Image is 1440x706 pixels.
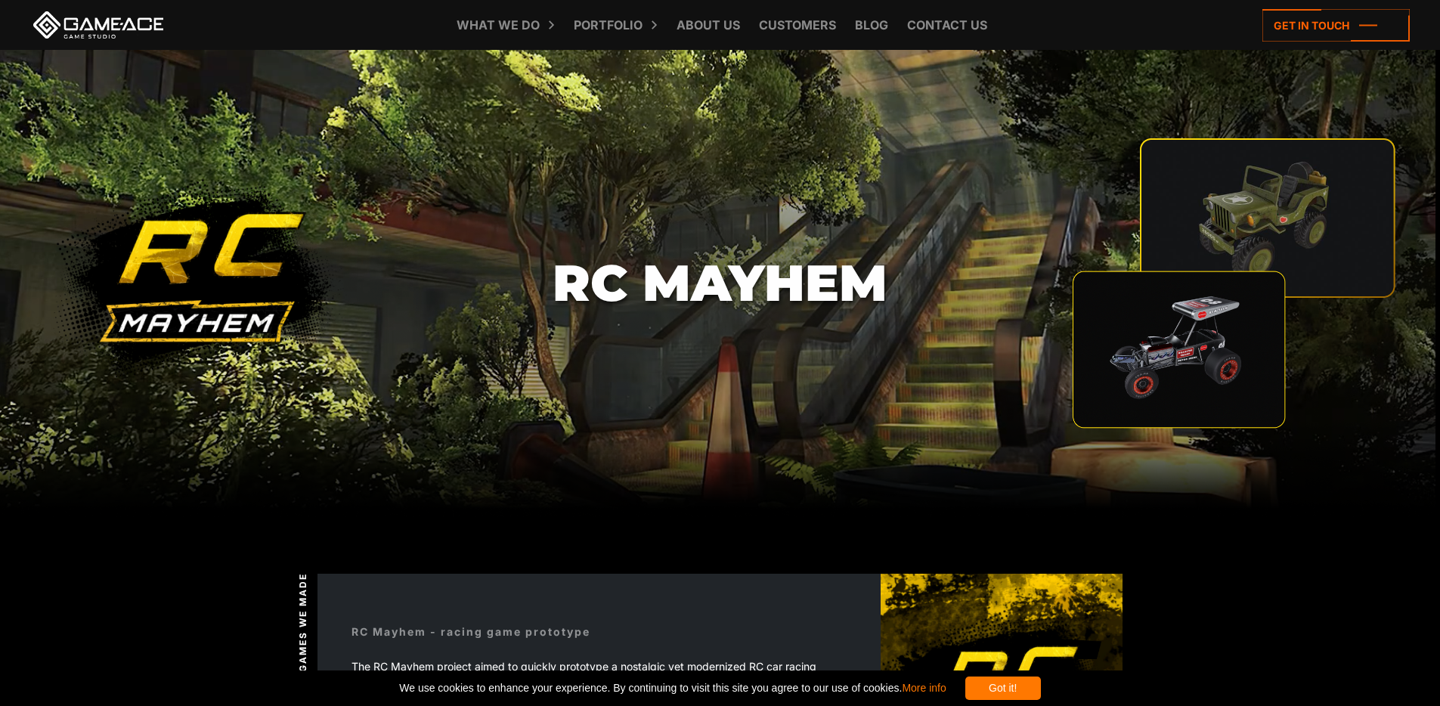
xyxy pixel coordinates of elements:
[553,255,887,311] h1: RC Mayhem
[1262,9,1410,42] a: Get in touch
[399,677,946,700] span: We use cookies to enhance your experience. By continuing to visit this site you agree to our use ...
[965,677,1041,700] div: Got it!
[351,624,590,639] div: RC Mayhem - racing game prototype
[902,682,946,694] a: More info
[296,572,310,671] span: Games we made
